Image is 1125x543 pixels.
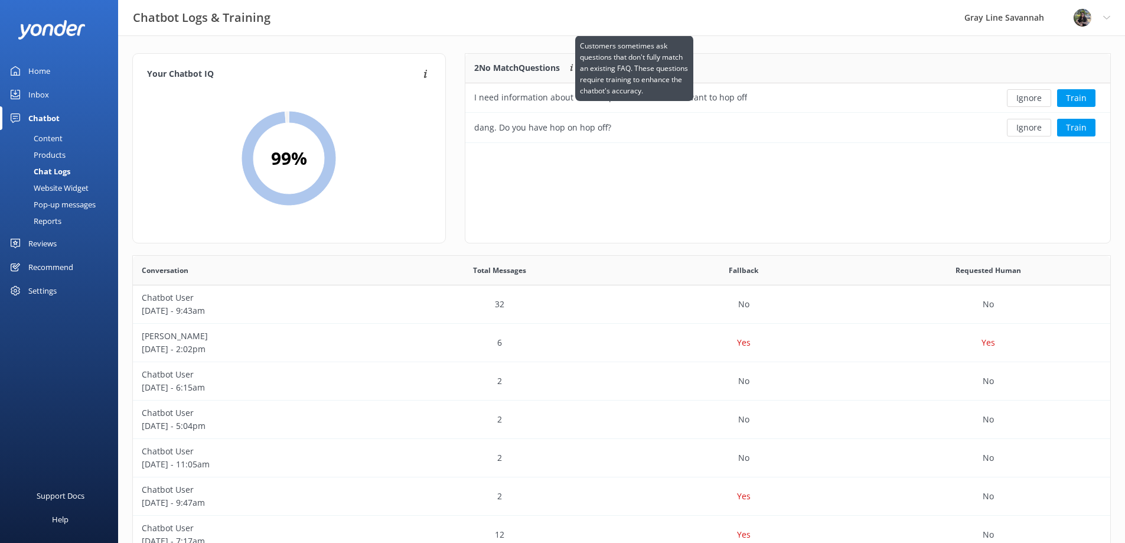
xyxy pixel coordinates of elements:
span: Total Messages [473,265,526,276]
span: Fallback [729,265,758,276]
p: Yes [737,528,751,541]
p: [DATE] - 2:02pm [142,343,369,356]
p: [DATE] - 9:43am [142,304,369,317]
div: dang. Do you have hop on hop off? [474,121,611,134]
p: [PERSON_NAME] [142,330,369,343]
div: Reports [7,213,61,229]
p: [DATE] - 5:04pm [142,420,369,433]
h4: Your Chatbot IQ [147,68,420,81]
h3: Chatbot Logs & Training [133,8,270,27]
p: 12 [495,528,504,541]
p: Chatbot User [142,368,369,381]
h2: 99 % [271,144,307,173]
p: 2 [497,451,502,464]
p: Chatbot User [142,291,369,304]
div: Inbox [28,83,49,106]
img: 828-1758832597.PNG [1074,9,1091,27]
a: Reports [7,213,118,229]
div: Pop-up messages [7,196,96,213]
p: Chatbot User [142,407,369,420]
button: Train [1057,119,1095,136]
a: Content [7,130,118,147]
p: No [738,413,749,426]
div: Chat Logs [7,163,70,180]
p: [DATE] - 11:05am [142,458,369,471]
a: Website Widget [7,180,118,196]
span: Conversation [142,265,188,276]
p: 2 [497,375,502,388]
p: 2 [497,490,502,503]
p: No [983,413,994,426]
div: row [465,83,1110,113]
p: 6 [497,336,502,349]
button: Ignore [1007,119,1051,136]
div: row [133,362,1110,401]
p: No [983,528,994,541]
div: Chatbot [28,106,60,130]
a: Chat Logs [7,163,118,180]
img: yonder-white-logo.png [18,20,86,40]
div: row [133,439,1110,477]
div: row [133,401,1110,439]
p: 32 [495,298,504,311]
div: Settings [28,279,57,303]
p: 2 No Match Questions [474,61,560,74]
div: Home [28,59,50,83]
p: No [738,375,749,388]
p: Customers sometimes ask questions that don't fully match an existing FAQ. These questions require... [580,40,689,97]
div: row [465,113,1110,142]
p: Chatbot User [142,483,369,496]
p: [DATE] - 6:15am [142,381,369,394]
p: Chatbot User [142,445,369,458]
div: row [133,324,1110,362]
div: row [133,477,1110,516]
div: grid [465,83,1110,142]
p: Yes [737,336,751,349]
div: Support Docs [37,484,84,508]
button: Ignore [1007,89,1051,107]
p: No [983,375,994,388]
p: No [738,298,749,311]
p: No [983,298,994,311]
div: Website Widget [7,180,89,196]
p: 2 [497,413,502,426]
p: No [983,451,994,464]
a: Products [7,147,118,163]
span: Requested Human [956,265,1021,276]
p: Yes [981,336,995,349]
button: Train [1057,89,1095,107]
div: Products [7,147,66,163]
p: Yes [737,490,751,503]
p: [DATE] - 9:47am [142,496,369,509]
p: No [983,490,994,503]
div: Reviews [28,232,57,255]
div: Help [52,508,69,531]
p: No [738,451,749,464]
div: Content [7,130,63,147]
div: Recommend [28,255,73,279]
p: Chatbot User [142,522,369,535]
div: I need information about each stop to decide where I want to hop off [474,91,747,104]
a: Pop-up messages [7,196,118,213]
div: row [133,285,1110,324]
